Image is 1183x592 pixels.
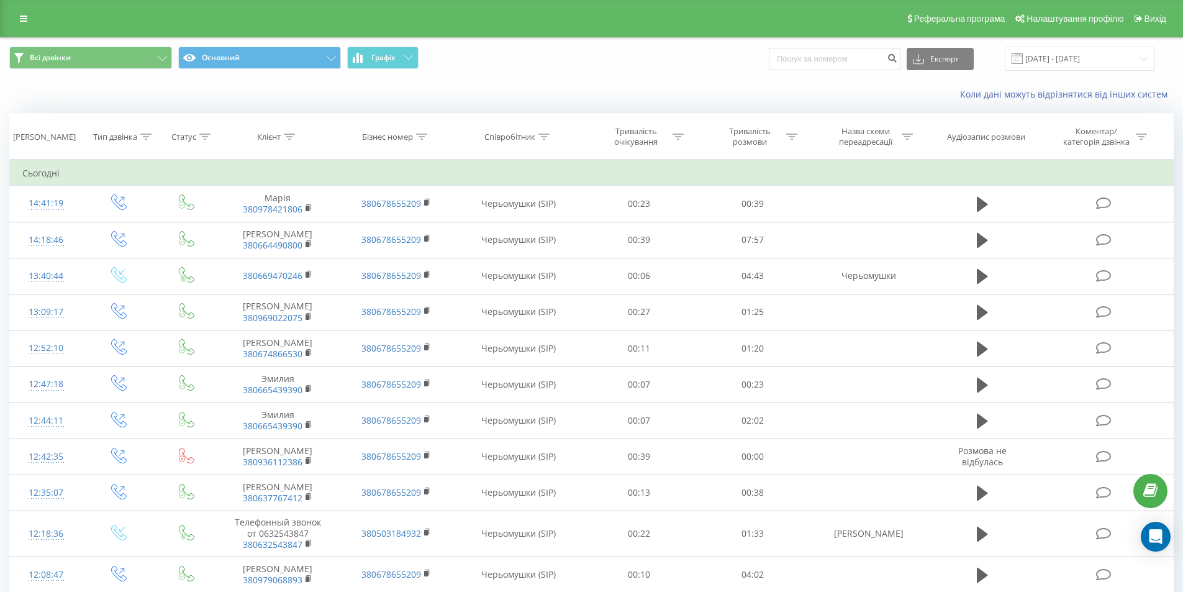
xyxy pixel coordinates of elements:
div: Клієнт [257,132,281,142]
span: Вихід [1144,14,1166,24]
td: Черьомушки (SIP) [455,294,582,330]
td: 00:39 [582,222,696,258]
div: Тип дзвінка [93,132,137,142]
td: 00:27 [582,294,696,330]
td: Черьомушки (SIP) [455,258,582,294]
a: 380665439390 [243,384,302,396]
td: [PERSON_NAME] [219,439,337,475]
span: Реферальна програма [914,14,1005,24]
div: Коментар/категорія дзвінка [1060,126,1133,147]
button: Всі дзвінки [9,47,172,69]
td: Эмилия [219,367,337,403]
td: 00:39 [696,186,810,222]
a: 380678655209 [361,234,421,245]
span: Розмова не відбулась [958,445,1007,468]
td: Эмилия [219,403,337,439]
div: 13:40:44 [22,264,70,288]
div: 14:18:46 [22,228,70,252]
td: 00:23 [696,367,810,403]
div: 12:08:47 [22,563,70,587]
td: 01:25 [696,294,810,330]
div: 12:47:18 [22,372,70,396]
a: 380503184932 [361,527,421,539]
td: 00:00 [696,439,810,475]
td: 00:13 [582,475,696,511]
div: Open Intercom Messenger [1141,522,1171,552]
td: Черьомушки (SIP) [455,403,582,439]
td: 00:07 [582,367,696,403]
a: 380678655209 [361,198,421,209]
div: Назва схеми переадресації [832,126,899,147]
div: Бізнес номер [362,132,413,142]
td: 00:06 [582,258,696,294]
td: Черьомушки (SIP) [455,186,582,222]
td: Черьомушки (SIP) [455,475,582,511]
a: 380669470246 [243,270,302,281]
span: Налаштування профілю [1027,14,1123,24]
td: 01:33 [696,511,810,557]
a: 380678655209 [361,378,421,390]
a: 380969022075 [243,312,302,324]
button: Графік [347,47,419,69]
span: Всі дзвінки [30,53,71,63]
div: 12:35:07 [22,481,70,505]
td: [PERSON_NAME] [219,330,337,367]
a: 380664490800 [243,239,302,251]
td: Черьомушки (SIP) [455,330,582,367]
td: 02:02 [696,403,810,439]
td: [PERSON_NAME] [219,475,337,511]
td: [PERSON_NAME] [219,294,337,330]
td: 01:20 [696,330,810,367]
a: 380678655209 [361,486,421,498]
a: 380678655209 [361,270,421,281]
td: 00:07 [582,403,696,439]
button: Експорт [907,48,974,70]
div: 14:41:19 [22,191,70,216]
td: Черьомушки (SIP) [455,439,582,475]
a: 380678655209 [361,568,421,580]
td: 00:22 [582,511,696,557]
a: 380637767412 [243,492,302,504]
div: Тривалість очікування [603,126,669,147]
div: 12:42:35 [22,445,70,469]
td: 00:11 [582,330,696,367]
td: [PERSON_NAME] [219,222,337,258]
td: 04:43 [696,258,810,294]
td: Марія [219,186,337,222]
div: 12:44:11 [22,409,70,433]
td: 00:39 [582,439,696,475]
a: 380678655209 [361,342,421,354]
div: 13:09:17 [22,300,70,324]
a: 380665439390 [243,420,302,432]
div: Співробітник [484,132,535,142]
div: [PERSON_NAME] [13,132,76,142]
div: 12:52:10 [22,336,70,360]
span: Графік [371,53,396,62]
td: Телефонный звонок от 0632543847 [219,511,337,557]
td: 00:23 [582,186,696,222]
td: 07:57 [696,222,810,258]
td: [PERSON_NAME] [809,511,927,557]
a: 380678655209 [361,450,421,462]
a: 380632543847 [243,539,302,550]
button: Основний [178,47,341,69]
a: Коли дані можуть відрізнятися вiд інших систем [960,88,1174,100]
div: Тривалість розмови [717,126,783,147]
td: 00:38 [696,475,810,511]
td: Черьомушки (SIP) [455,367,582,403]
td: Черьомушки [809,258,927,294]
a: 380678655209 [361,414,421,426]
div: Аудіозапис розмови [947,132,1025,142]
td: Черьомушки (SIP) [455,222,582,258]
a: 380979068893 [243,574,302,586]
a: 380936112386 [243,456,302,468]
td: Сьогодні [10,161,1174,186]
div: Статус [171,132,196,142]
td: Черьомушки (SIP) [455,511,582,557]
div: 12:18:36 [22,522,70,546]
a: 380978421806 [243,203,302,215]
input: Пошук за номером [769,48,900,70]
a: 380678655209 [361,306,421,317]
a: 380674866530 [243,348,302,360]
